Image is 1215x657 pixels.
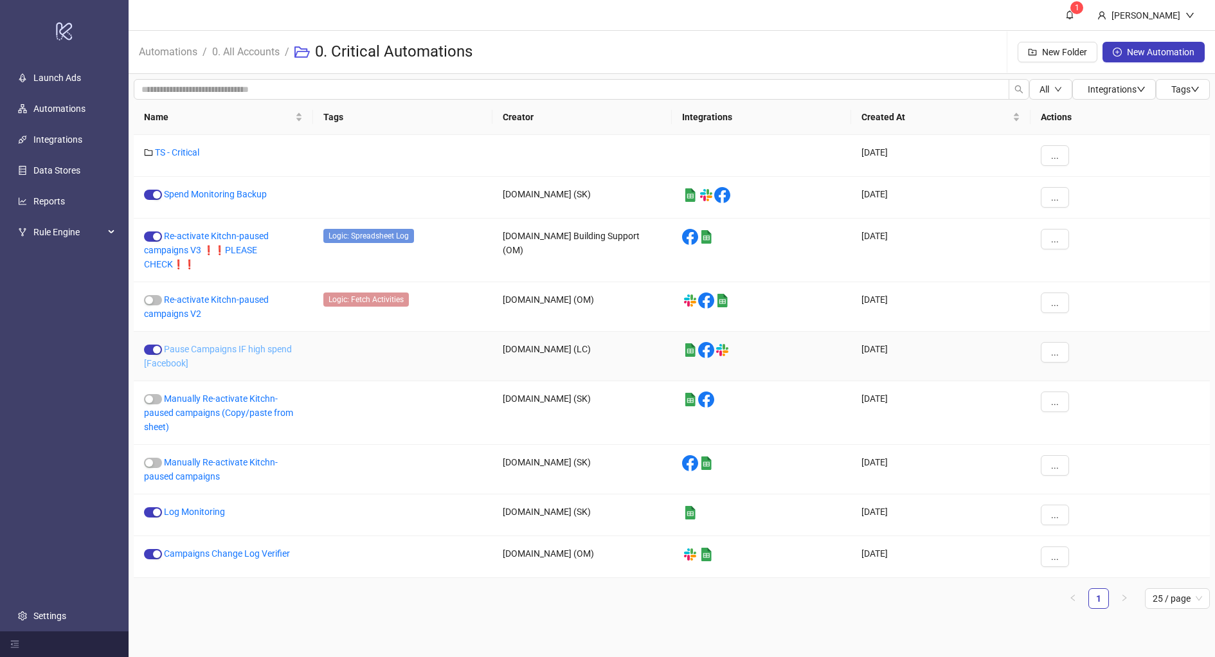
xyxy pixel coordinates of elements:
[33,219,104,245] span: Rule Engine
[1137,85,1146,94] span: down
[144,344,292,368] a: Pause Campaigns IF high spend [Facebook]
[1102,42,1205,62] button: New Automation
[144,148,153,157] span: folder
[1029,79,1072,100] button: Alldown
[164,189,267,199] a: Spend Monitoring Backup
[851,332,1030,381] div: [DATE]
[492,494,672,536] div: [DOMAIN_NAME] (SK)
[144,457,278,482] a: Manually Re-activate Kitchn-paused campaigns
[492,100,672,135] th: Creator
[861,110,1010,124] span: Created At
[33,165,80,175] a: Data Stores
[1088,84,1146,94] span: Integrations
[285,32,289,73] li: /
[1041,546,1069,567] button: ...
[1041,229,1069,249] button: ...
[1051,460,1059,471] span: ...
[851,494,1030,536] div: [DATE]
[203,32,207,73] li: /
[164,548,290,559] a: Campaigns Change Log Verifier
[1042,47,1087,57] span: New Folder
[1041,505,1069,525] button: ...
[1041,342,1069,363] button: ...
[315,42,473,62] h3: 0. Critical Automations
[134,100,313,135] th: Name
[210,44,282,58] a: 0. All Accounts
[1185,11,1194,20] span: down
[1051,510,1059,520] span: ...
[33,73,81,83] a: Launch Ads
[851,100,1030,135] th: Created At
[1171,84,1200,94] span: Tags
[1072,79,1156,100] button: Integrationsdown
[1065,10,1074,19] span: bell
[144,294,269,319] a: Re-activate Kitchn-paused campaigns V2
[492,219,672,282] div: [DOMAIN_NAME] Building Support (OM)
[18,228,27,237] span: fork
[1120,594,1128,602] span: right
[1041,292,1069,313] button: ...
[136,44,200,58] a: Automations
[851,282,1030,332] div: [DATE]
[851,135,1030,177] div: [DATE]
[851,536,1030,578] div: [DATE]
[492,445,672,494] div: [DOMAIN_NAME] (SK)
[851,445,1030,494] div: [DATE]
[1051,552,1059,562] span: ...
[323,292,409,307] span: Logic: Fetch Activities
[492,177,672,219] div: [DOMAIN_NAME] (SK)
[155,147,199,157] a: TS - Critical
[492,536,672,578] div: [DOMAIN_NAME] (OM)
[1063,588,1083,609] button: left
[1051,150,1059,161] span: ...
[313,100,492,135] th: Tags
[1114,588,1135,609] button: right
[33,134,82,145] a: Integrations
[1097,11,1106,20] span: user
[144,110,292,124] span: Name
[851,381,1030,445] div: [DATE]
[1018,42,1097,62] button: New Folder
[1088,588,1109,609] li: 1
[1054,85,1062,93] span: down
[1106,8,1185,22] div: [PERSON_NAME]
[1039,84,1049,94] span: All
[294,44,310,60] span: folder-open
[1145,588,1210,609] div: Page Size
[144,393,293,432] a: Manually Re-activate Kitchn-paused campaigns (Copy/paste from sheet)
[33,104,85,114] a: Automations
[492,381,672,445] div: [DOMAIN_NAME] (SK)
[164,507,225,517] a: Log Monitoring
[1089,589,1108,608] a: 1
[1041,455,1069,476] button: ...
[1051,397,1059,407] span: ...
[10,640,19,649] span: menu-fold
[1153,589,1202,608] span: 25 / page
[1030,100,1210,135] th: Actions
[1051,347,1059,357] span: ...
[492,282,672,332] div: [DOMAIN_NAME] (OM)
[323,229,414,243] span: Logic: Spreadsheet Log
[33,196,65,206] a: Reports
[1127,47,1194,57] span: New Automation
[1075,3,1079,12] span: 1
[1041,145,1069,166] button: ...
[1069,594,1077,602] span: left
[1014,85,1023,94] span: search
[1051,298,1059,308] span: ...
[1070,1,1083,14] sup: 1
[1191,85,1200,94] span: down
[1156,79,1210,100] button: Tagsdown
[1114,588,1135,609] li: Next Page
[1041,392,1069,412] button: ...
[1063,588,1083,609] li: Previous Page
[1041,187,1069,208] button: ...
[1113,48,1122,57] span: plus-circle
[144,231,269,269] a: Re-activate Kitchn-paused campaigns V3 ❗❗PLEASE CHECK❗❗
[33,611,66,621] a: Settings
[851,219,1030,282] div: [DATE]
[1051,234,1059,244] span: ...
[492,332,672,381] div: [DOMAIN_NAME] (LC)
[672,100,851,135] th: Integrations
[1051,192,1059,203] span: ...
